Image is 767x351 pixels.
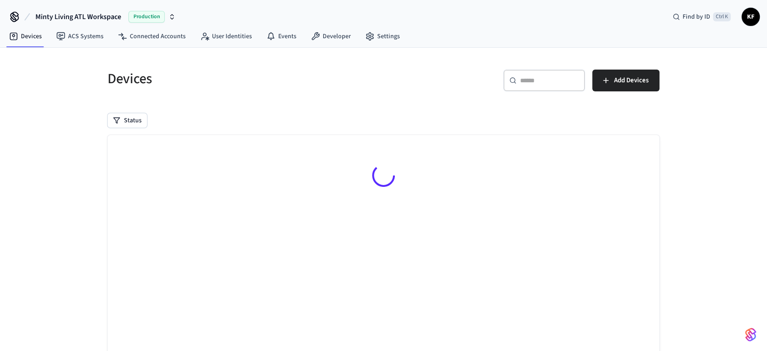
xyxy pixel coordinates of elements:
a: Settings [358,28,407,45]
span: Minty Living ATL Workspace [35,11,121,22]
span: Find by ID [683,12,710,21]
a: Developer [304,28,358,45]
span: KF [742,9,759,25]
a: Events [259,28,304,45]
span: Add Devices [614,75,649,86]
a: ACS Systems [49,28,111,45]
span: Ctrl K [713,12,731,21]
a: Connected Accounts [111,28,193,45]
button: Add Devices [592,70,659,91]
h5: Devices [108,70,378,88]
span: Production [128,11,165,23]
a: Devices [2,28,49,45]
div: Find by IDCtrl K [665,9,738,25]
img: SeamLogoGradient.69752ec5.svg [745,327,756,342]
a: User Identities [193,28,259,45]
button: Status [108,113,147,128]
button: KF [742,8,760,26]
